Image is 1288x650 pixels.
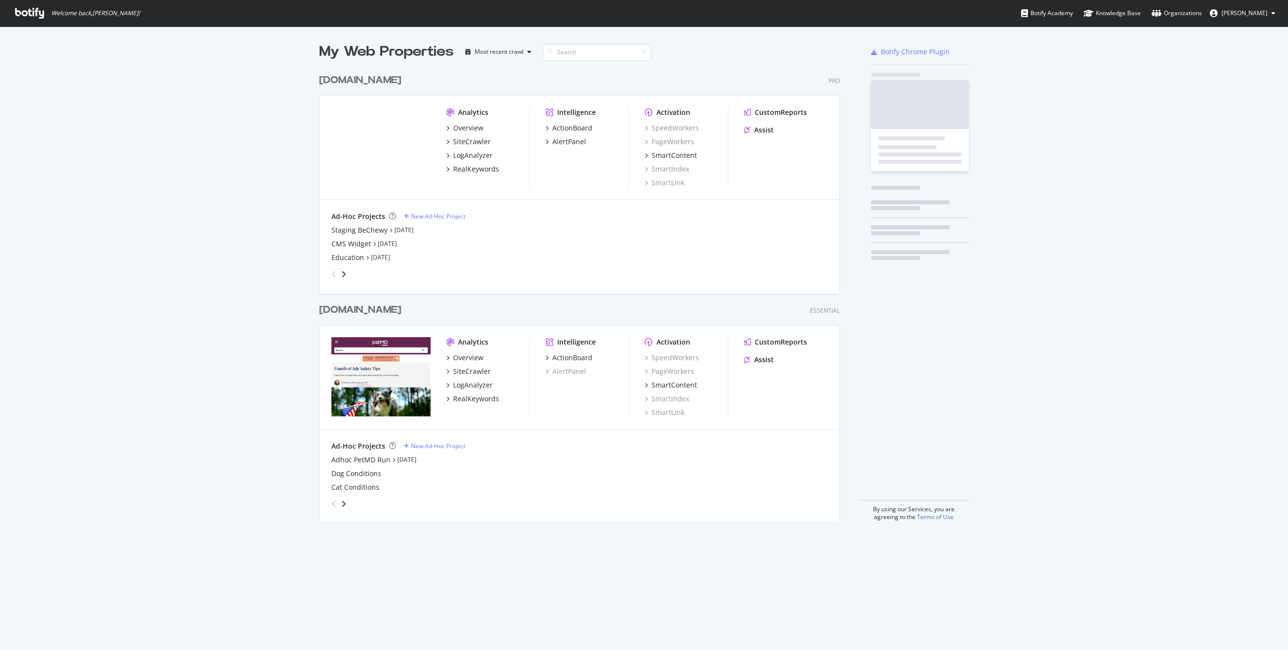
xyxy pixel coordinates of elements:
[51,9,140,17] span: Welcome back, [PERSON_NAME] !
[453,380,493,390] div: LogAnalyzer
[546,123,592,133] a: ActionBoard
[446,367,491,376] a: SiteCrawler
[319,42,454,62] div: My Web Properties
[327,266,340,282] div: angle-left
[331,441,385,451] div: Ad-Hoc Projects
[453,394,499,404] div: RealKeywords
[453,137,491,147] div: SiteCrawler
[371,253,390,261] a: [DATE]
[1084,8,1141,18] div: Knowledge Base
[446,380,493,390] a: LogAnalyzer
[458,337,488,347] div: Analytics
[394,226,414,234] a: [DATE]
[546,353,592,363] a: ActionBoard
[331,253,364,262] a: Education
[645,367,694,376] a: PageWorkers
[331,108,431,187] img: www.chewy.com
[744,108,807,117] a: CustomReports
[645,408,684,417] a: SmartLink
[331,225,388,235] a: Staging BeChewy
[744,125,774,135] a: Assist
[645,353,699,363] a: SpeedWorkers
[645,151,697,160] a: SmartContent
[446,151,493,160] a: LogAnalyzer
[645,137,694,147] a: PageWorkers
[645,178,684,188] div: SmartLink
[546,137,586,147] a: AlertPanel
[744,337,807,347] a: CustomReports
[331,337,431,416] img: www.petmd.com
[411,442,465,450] div: New Ad-Hoc Project
[754,355,774,365] div: Assist
[453,353,483,363] div: Overview
[319,73,401,87] div: [DOMAIN_NAME]
[656,337,690,347] div: Activation
[453,367,491,376] div: SiteCrawler
[453,151,493,160] div: LogAnalyzer
[744,355,774,365] a: Assist
[458,108,488,117] div: Analytics
[331,455,391,465] a: Adhoc PetMD Run
[378,239,397,248] a: [DATE]
[552,123,592,133] div: ActionBoard
[446,137,491,147] a: SiteCrawler
[453,164,499,174] div: RealKeywords
[755,108,807,117] div: CustomReports
[331,239,371,249] a: CMS Widget
[645,380,697,390] a: SmartContent
[411,212,465,220] div: New Ad-Hoc Project
[652,151,697,160] div: SmartContent
[552,137,586,147] div: AlertPanel
[755,337,807,347] div: CustomReports
[645,394,689,404] a: SmartIndex
[319,73,405,87] a: [DOMAIN_NAME]
[652,380,697,390] div: SmartContent
[397,455,416,464] a: [DATE]
[475,49,524,55] div: Most recent crawl
[453,123,483,133] div: Overview
[461,44,535,60] button: Most recent crawl
[1021,8,1073,18] div: Botify Academy
[340,269,347,279] div: angle-right
[645,123,699,133] a: SpeedWorkers
[543,43,651,61] input: Search
[754,125,774,135] div: Assist
[859,500,969,521] div: By using our Services, you are agreeing to the
[446,394,499,404] a: RealKeywords
[1152,8,1202,18] div: Organizations
[1202,5,1283,21] button: [PERSON_NAME]
[331,482,379,492] div: Cat Conditions
[656,108,690,117] div: Activation
[331,469,381,478] a: Dog Conditions
[319,303,405,317] a: [DOMAIN_NAME]
[557,337,596,347] div: Intelligence
[645,164,689,174] a: SmartIndex
[1222,9,1267,17] span: Eva Langelotti
[446,123,483,133] a: Overview
[319,303,401,317] div: [DOMAIN_NAME]
[546,367,586,376] a: AlertPanel
[810,306,840,315] div: Essential
[319,62,848,521] div: grid
[552,353,592,363] div: ActionBoard
[404,442,465,450] a: New Ad-Hoc Project
[446,164,499,174] a: RealKeywords
[881,47,950,57] div: Botify Chrome Plugin
[331,212,385,221] div: Ad-Hoc Projects
[829,77,840,85] div: Pro
[404,212,465,220] a: New Ad-Hoc Project
[917,513,954,521] a: Terms of Use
